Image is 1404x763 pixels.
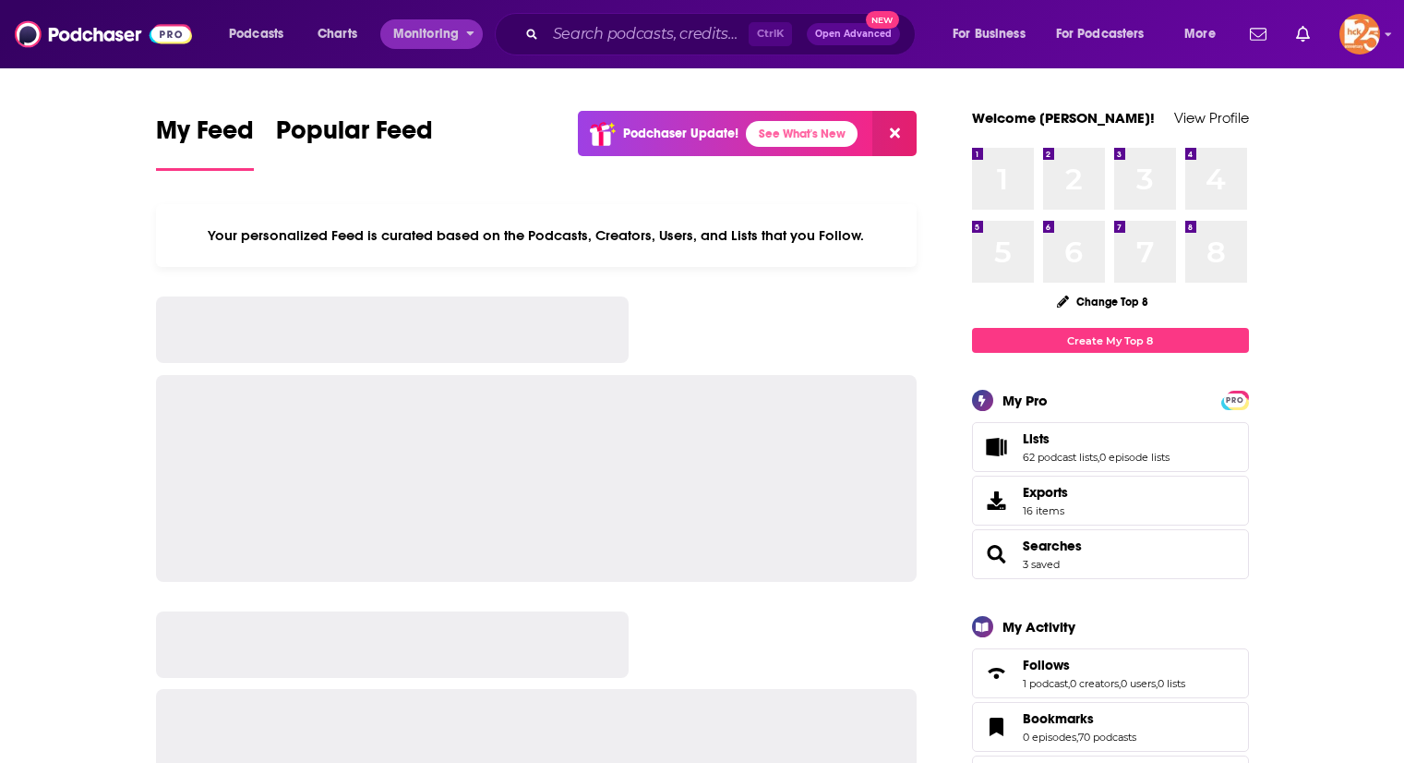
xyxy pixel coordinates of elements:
[1098,451,1099,464] span: ,
[276,115,433,171] a: Popular Feed
[1002,618,1075,636] div: My Activity
[1023,657,1185,673] a: Follows
[156,204,918,267] div: Your personalized Feed is curated based on the Podcasts, Creators, Users, and Lists that you Follow.
[978,714,1015,740] a: Bookmarks
[978,541,1015,567] a: Searches
[1056,21,1145,47] span: For Podcasters
[972,648,1249,698] span: Follows
[1339,14,1380,54] span: Logged in as kerrifulks
[972,529,1249,579] span: Searches
[1046,290,1160,313] button: Change Top 8
[306,19,368,49] a: Charts
[156,115,254,157] span: My Feed
[1076,731,1078,744] span: ,
[1184,21,1216,47] span: More
[1119,677,1121,690] span: ,
[1078,731,1136,744] a: 70 podcasts
[978,488,1015,514] span: Exports
[1023,430,1050,447] span: Lists
[807,23,900,45] button: Open AdvancedNew
[940,19,1049,49] button: open menu
[1023,731,1076,744] a: 0 episodes
[972,702,1249,752] span: Bookmarks
[1023,451,1098,464] a: 62 podcast lists
[815,30,892,39] span: Open Advanced
[1023,710,1136,727] a: Bookmarks
[1339,14,1380,54] img: User Profile
[972,109,1155,127] a: Welcome [PERSON_NAME]!
[1174,109,1249,127] a: View Profile
[1023,657,1070,673] span: Follows
[1023,558,1060,571] a: 3 saved
[229,21,283,47] span: Podcasts
[1023,484,1068,501] span: Exports
[1070,677,1119,690] a: 0 creators
[623,126,738,141] p: Podchaser Update!
[1289,18,1317,50] a: Show notifications dropdown
[1068,677,1070,690] span: ,
[15,17,192,52] img: Podchaser - Follow, Share and Rate Podcasts
[749,22,792,46] span: Ctrl K
[972,476,1249,526] a: Exports
[978,660,1015,686] a: Follows
[216,19,307,49] button: open menu
[1224,394,1246,407] span: PRO
[1023,677,1068,690] a: 1 podcast
[156,115,254,171] a: My Feed
[1224,393,1246,406] a: PRO
[276,115,433,157] span: Popular Feed
[1171,19,1239,49] button: open menu
[1023,710,1094,727] span: Bookmarks
[866,11,899,29] span: New
[978,434,1015,460] a: Lists
[318,21,357,47] span: Charts
[1158,677,1185,690] a: 0 lists
[1023,538,1082,554] a: Searches
[546,19,749,49] input: Search podcasts, credits, & more...
[1156,677,1158,690] span: ,
[1242,18,1274,50] a: Show notifications dropdown
[1121,677,1156,690] a: 0 users
[1023,504,1068,517] span: 16 items
[380,19,483,49] button: open menu
[953,21,1026,47] span: For Business
[746,121,858,147] a: See What's New
[972,328,1249,353] a: Create My Top 8
[972,422,1249,472] span: Lists
[1023,430,1170,447] a: Lists
[1339,14,1380,54] button: Show profile menu
[1002,392,1048,409] div: My Pro
[512,13,933,55] div: Search podcasts, credits, & more...
[1099,451,1170,464] a: 0 episode lists
[1044,19,1171,49] button: open menu
[393,21,459,47] span: Monitoring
